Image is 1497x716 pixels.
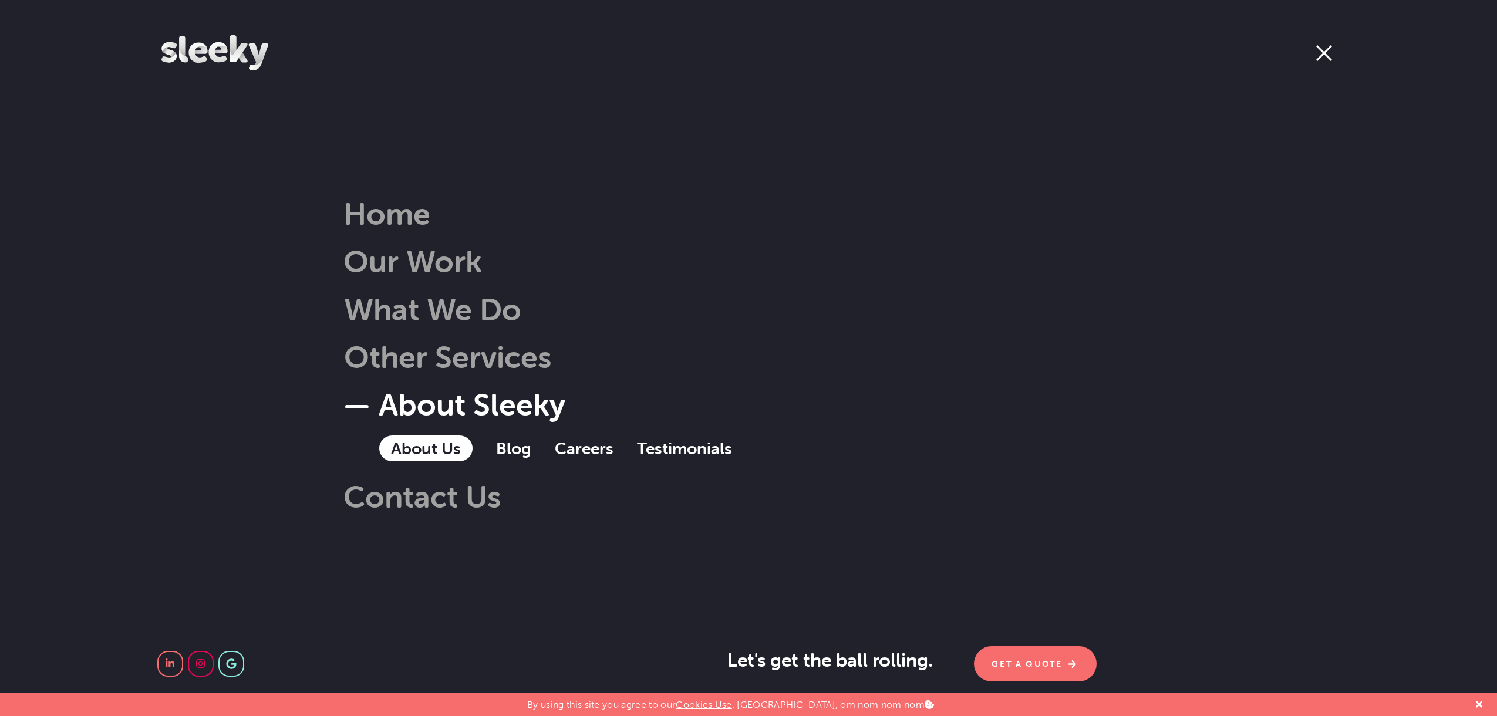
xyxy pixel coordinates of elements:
[974,646,1096,681] a: Get A Quote
[727,649,933,671] span: Let's get the ball rolling
[343,386,565,423] a: About Sleeky
[161,35,268,70] img: Sleeky Web Design Newcastle
[343,478,501,515] a: Contact Us
[379,435,473,461] a: About Us
[309,338,551,376] a: Other Services
[309,291,521,328] a: What We Do
[943,650,948,671] span: .
[496,438,531,458] a: Blog
[527,693,934,710] p: By using this site you agree to our . [GEOGRAPHIC_DATA], om nom nom nom
[343,195,430,232] a: Home
[555,438,613,458] a: Careers
[637,438,732,458] a: Testimonials
[343,242,482,280] a: Our Work
[676,699,732,710] a: Cookies Use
